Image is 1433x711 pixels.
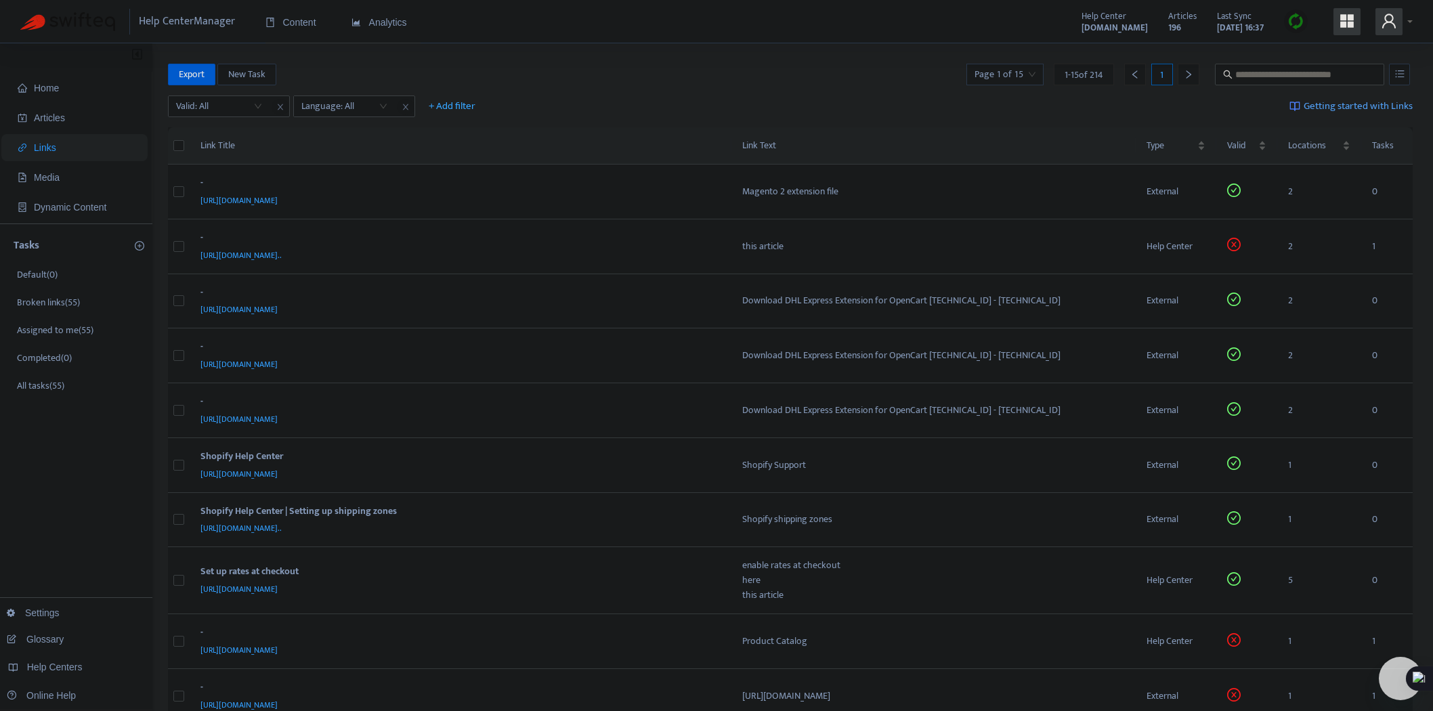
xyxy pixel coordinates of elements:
p: All tasks ( 55 ) [17,379,64,393]
span: Articles [34,112,65,123]
div: Magento 2 extension file [742,184,1125,199]
span: check-circle [1227,402,1241,416]
span: Links [34,142,56,153]
button: + Add filter [419,95,486,117]
td: 2 [1277,274,1361,329]
span: Dynamic Content [34,202,106,213]
span: + Add filter [429,98,475,114]
span: check-circle [1227,572,1241,586]
div: - [200,230,716,248]
td: 1 [1361,614,1413,669]
span: search [1223,70,1233,79]
span: check-circle [1227,511,1241,525]
span: close [397,99,414,115]
td: 1 [1277,493,1361,548]
div: this article [742,588,1125,603]
p: Assigned to me ( 55 ) [17,323,93,337]
span: [URL][DOMAIN_NAME] [200,303,278,316]
span: New Task [228,67,265,82]
span: [URL][DOMAIN_NAME] [200,643,278,657]
div: Product Catalog [742,634,1125,649]
th: Valid [1216,127,1277,165]
div: Download DHL Express Extension for OpenCart [TECHNICAL_ID] - [TECHNICAL_ID] [742,293,1125,308]
td: 1 [1277,438,1361,493]
span: 1 - 15 of 214 [1065,68,1103,82]
span: check-circle [1227,456,1241,470]
div: - [200,680,716,697]
span: close-circle [1227,688,1241,702]
div: External [1147,184,1205,199]
span: home [18,83,27,93]
div: [URL][DOMAIN_NAME] [742,689,1125,704]
span: appstore [1339,13,1355,29]
td: 0 [1361,328,1413,383]
span: [URL][DOMAIN_NAME] [200,582,278,596]
span: [URL][DOMAIN_NAME].. [200,249,282,262]
span: file-image [18,173,27,182]
div: Shopify shipping zones [742,512,1125,527]
a: Glossary [7,634,64,645]
span: right [1184,70,1193,79]
span: close-circle [1227,238,1241,251]
span: Media [34,172,60,183]
div: External [1147,403,1205,418]
td: 0 [1361,165,1413,219]
span: [URL][DOMAIN_NAME] [200,194,278,207]
td: 0 [1361,438,1413,493]
span: link [18,143,27,152]
div: here [742,573,1125,588]
div: - [200,625,716,643]
span: close [272,99,289,115]
div: Help Center [1147,239,1205,254]
img: sync.dc5367851b00ba804db3.png [1287,13,1304,30]
td: 5 [1277,547,1361,614]
div: 1 [1151,64,1173,85]
span: container [18,202,27,212]
th: Link Text [731,127,1136,165]
div: External [1147,458,1205,473]
span: Getting started with Links [1304,99,1413,114]
p: Default ( 0 ) [17,267,58,282]
a: Online Help [7,690,76,701]
a: Getting started with Links [1289,95,1413,117]
strong: [DATE] 16:37 [1217,20,1264,35]
span: Articles [1168,9,1197,24]
div: Set up rates at checkout [200,564,716,582]
a: [DOMAIN_NAME] [1082,20,1148,35]
div: External [1147,293,1205,308]
td: 1 [1361,219,1413,274]
span: Valid [1227,138,1256,153]
td: 2 [1277,383,1361,438]
p: Broken links ( 55 ) [17,295,80,309]
span: user [1381,13,1397,29]
div: Help Center [1147,573,1205,588]
span: Locations [1288,138,1340,153]
div: - [200,339,716,357]
span: left [1130,70,1140,79]
span: unordered-list [1395,69,1405,79]
div: External [1147,512,1205,527]
p: Completed ( 0 ) [17,351,72,365]
div: - [200,394,716,412]
span: [URL][DOMAIN_NAME] [200,358,278,371]
span: area-chart [351,18,361,27]
td: 0 [1361,383,1413,438]
div: External [1147,348,1205,363]
td: 0 [1361,274,1413,329]
span: Help Center [1082,9,1126,24]
th: Tasks [1361,127,1413,165]
div: enable rates at checkout [742,558,1125,573]
span: Home [34,83,59,93]
div: External [1147,689,1205,704]
button: New Task [217,64,276,85]
div: Download DHL Express Extension for OpenCart [TECHNICAL_ID] - [TECHNICAL_ID] [742,403,1125,418]
div: Help Center [1147,634,1205,649]
th: Type [1136,127,1216,165]
img: Swifteq [20,12,115,31]
img: image-link [1289,101,1300,112]
span: Last Sync [1217,9,1252,24]
span: account-book [18,113,27,123]
th: Locations [1277,127,1361,165]
button: unordered-list [1389,64,1410,85]
span: Export [179,67,205,82]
